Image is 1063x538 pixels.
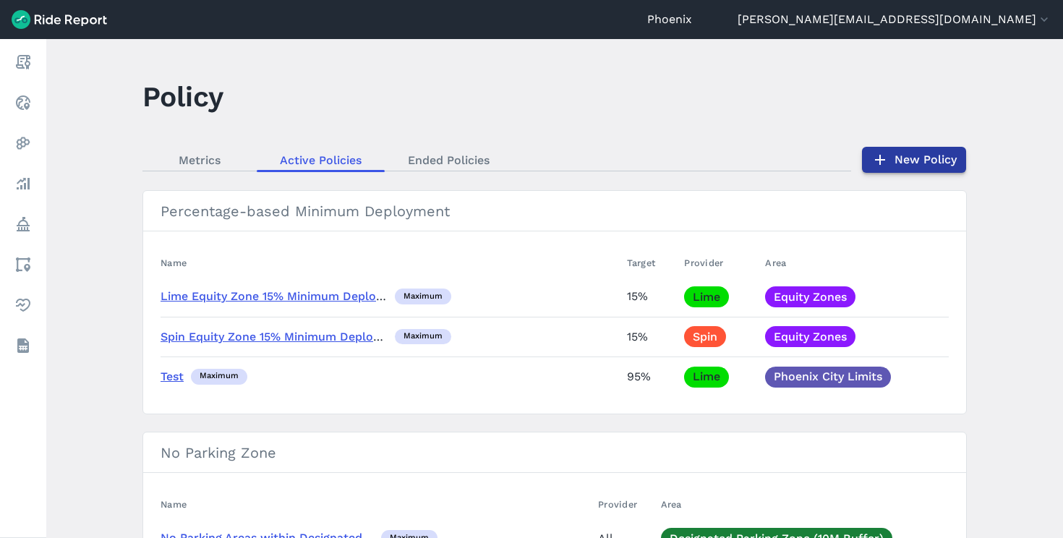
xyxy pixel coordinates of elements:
a: Areas [10,252,36,278]
img: Ride Report [12,10,107,29]
th: Area [655,490,949,518]
a: Health [10,292,36,318]
th: Provider [678,249,759,277]
td: 15% [621,317,679,356]
th: Name [161,249,621,277]
a: Phoenix City Limits [765,367,891,388]
a: Spin Equity Zone 15% Minimum Deployment [161,330,409,343]
a: New Policy [862,147,966,173]
a: Lime [684,367,729,388]
a: Report [10,49,36,75]
a: Policy [10,211,36,237]
a: Analyze [10,171,36,197]
div: maximum [395,329,451,345]
td: 95% [621,356,679,396]
button: [PERSON_NAME][EMAIL_ADDRESS][DOMAIN_NAME] [738,11,1051,28]
a: Ended Policies [385,149,513,171]
a: Equity Zones [765,286,855,307]
a: Datasets [10,333,36,359]
a: Active Policies [257,149,385,171]
h3: Percentage-based Minimum Deployment [143,191,966,231]
a: Test [161,370,184,383]
a: Lime Equity Zone 15% Minimum Deployment [161,289,411,303]
th: Target [621,249,679,277]
a: Spin [684,326,726,347]
a: Heatmaps [10,130,36,156]
th: Provider [592,490,655,518]
h1: Policy [142,77,223,116]
a: Metrics [142,149,257,171]
a: Phoenix [647,11,692,28]
th: Area [759,249,949,277]
td: 15% [621,277,679,317]
div: maximum [191,369,247,385]
th: Name [161,490,592,518]
a: Realtime [10,90,36,116]
a: Equity Zones [765,326,855,347]
div: maximum [395,289,451,304]
h3: No Parking Zone [143,432,966,473]
a: Lime [684,286,729,307]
